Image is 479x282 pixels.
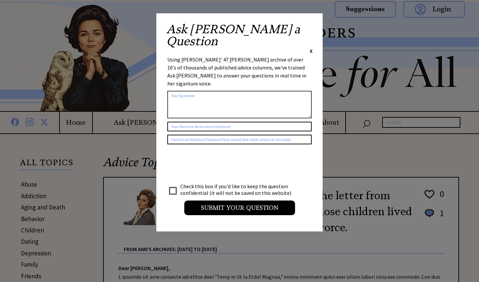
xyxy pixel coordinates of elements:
div: Using [PERSON_NAME]' 47 [PERSON_NAME] archive of over 10's of thousands of published advice colum... [167,56,312,87]
input: Your Email Address (Optional if you would like notifications on this post) [167,135,312,144]
iframe: reCAPTCHA [167,151,268,177]
td: Check this box if you'd like to keep the question confidential (it will not be saved on this webs... [180,183,298,197]
h2: Ask [PERSON_NAME] a Question [166,23,313,47]
input: Submit your Question [184,201,295,215]
input: Your Name or Nickname (Optional) [167,122,312,131]
span: X [310,48,313,54]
